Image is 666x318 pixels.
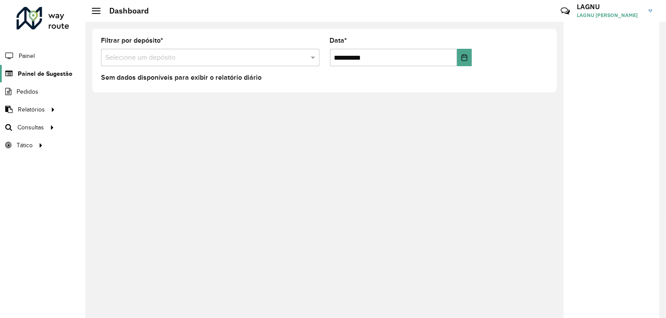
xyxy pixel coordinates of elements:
[577,11,642,19] span: LAGNU [PERSON_NAME]
[17,141,33,150] span: Tático
[101,35,163,46] label: Filtrar por depósito
[18,105,45,114] span: Relatórios
[18,69,72,78] span: Painel de Sugestão
[19,51,35,61] span: Painel
[101,6,149,16] h2: Dashboard
[101,72,262,83] label: Sem dados disponíveis para exibir o relatório diário
[577,3,642,11] h3: LAGNU
[457,49,472,66] button: Choose Date
[17,87,38,96] span: Pedidos
[17,123,44,132] span: Consultas
[330,35,347,46] label: Data
[556,2,575,20] a: Contato Rápido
